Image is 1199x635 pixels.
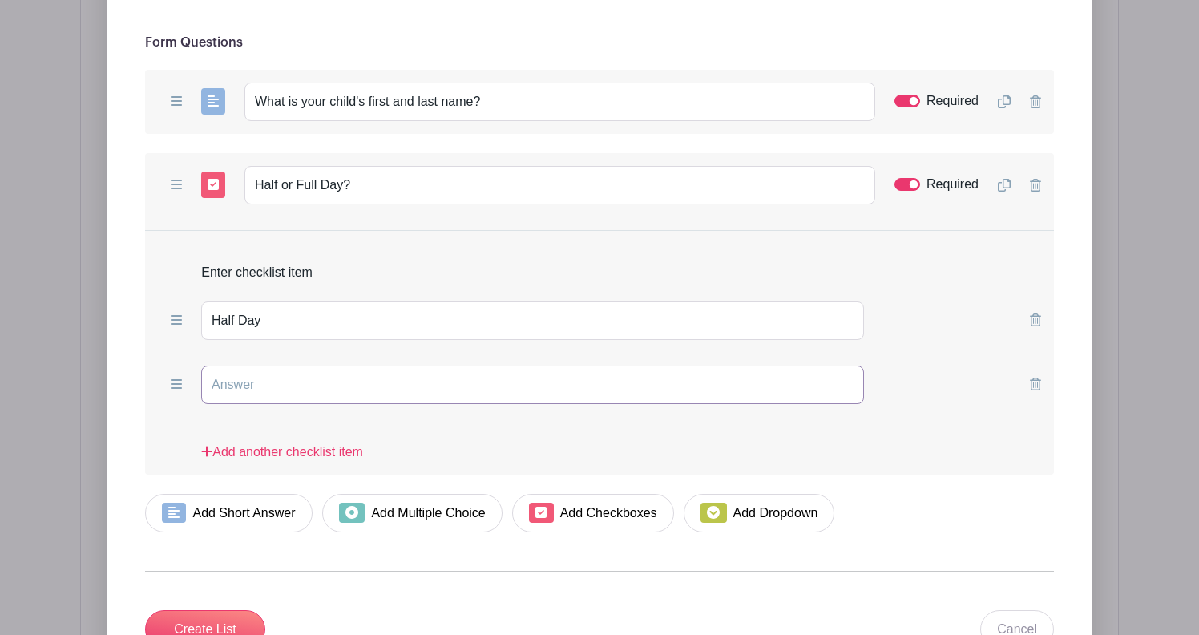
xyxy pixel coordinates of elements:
a: Add another checklist item [201,443,363,475]
input: Type your Question [244,83,875,121]
div: Enter checklist item [145,244,1054,289]
h6: Form Questions [145,35,1054,51]
a: Add Dropdown [684,494,834,532]
input: Answer [201,301,864,340]
label: Required [926,175,979,194]
a: Add Checkboxes [512,494,673,532]
label: Required [926,91,979,111]
a: Add Multiple Choice [322,494,503,532]
a: Add Short Answer [145,494,313,532]
input: Answer [201,366,864,404]
input: Type your Question [244,166,875,204]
